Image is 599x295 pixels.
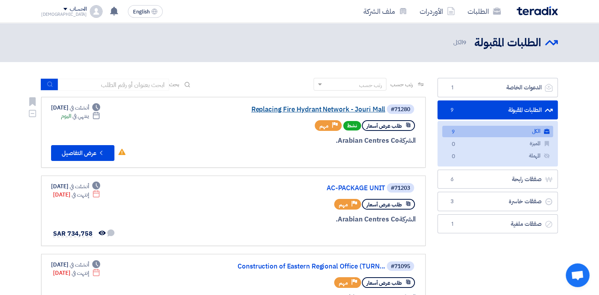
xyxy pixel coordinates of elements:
div: Arabian Centres Co. [225,136,416,146]
a: صفقات خاسرة3 [437,192,558,211]
span: أنشئت في [70,104,89,112]
span: رتب حسب [390,80,413,89]
span: English [133,9,150,15]
a: الطلبات المقبولة9 [437,100,558,120]
span: 1 [447,220,457,228]
div: [DATE] [53,191,100,199]
div: Arabian Centres Co. [225,214,416,225]
a: الطلبات [461,2,507,21]
span: إنتهت في [72,191,89,199]
span: 9 [463,38,466,47]
span: مهم [339,201,348,208]
div: #71095 [391,264,410,269]
span: أنشئت في [70,182,89,191]
a: الأوردرات [413,2,461,21]
a: المميزة [442,138,553,149]
img: Teradix logo [517,6,558,15]
span: 6 [447,176,457,183]
div: رتب حسب [359,81,382,89]
span: بحث [169,80,179,89]
span: طلب عرض أسعار [367,279,402,287]
a: AC-PACKAGE UNIT [227,185,385,192]
div: [DEMOGRAPHIC_DATA] [41,12,87,17]
div: [DATE] [51,182,100,191]
div: #71280 [391,107,410,112]
span: طلب عرض أسعار [367,201,402,208]
span: 9 [449,128,458,136]
span: 0 [449,140,458,149]
span: إنتهت في [72,269,89,277]
div: Open chat [566,263,589,287]
span: طلب عرض أسعار [367,122,402,130]
a: صفقات ملغية1 [437,214,558,234]
span: SAR 734,758 [53,229,93,238]
div: اليوم [61,112,100,120]
span: الشركة [399,214,416,224]
span: 0 [449,153,458,161]
a: ملف الشركة [357,2,413,21]
span: نشط [343,121,361,130]
span: الكل [453,38,468,47]
div: [DATE] [51,261,100,269]
span: الشركة [399,136,416,146]
a: Construction of Eastern Regional Office (TURN... [227,263,385,270]
div: [DATE] [53,269,100,277]
a: Replacing Fire Hydrant Network - Jouri Mall [227,106,385,113]
span: 9 [447,106,457,114]
span: مهم [339,279,348,287]
span: 3 [447,198,457,206]
a: المهملة [442,150,553,162]
input: ابحث بعنوان أو رقم الطلب [58,79,169,91]
h2: الطلبات المقبولة [474,35,541,51]
span: 1 [447,84,457,92]
div: #71203 [391,185,410,191]
a: صفقات رابحة6 [437,170,558,189]
button: عرض التفاصيل [51,145,114,161]
span: مهم [319,122,329,130]
span: أنشئت في [70,261,89,269]
div: [DATE] [51,104,100,112]
span: ينتهي في [72,112,89,120]
div: الحساب [70,6,87,13]
button: English [128,5,163,18]
a: الكل [442,126,553,137]
a: الدعوات الخاصة1 [437,78,558,97]
img: profile_test.png [90,5,103,18]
